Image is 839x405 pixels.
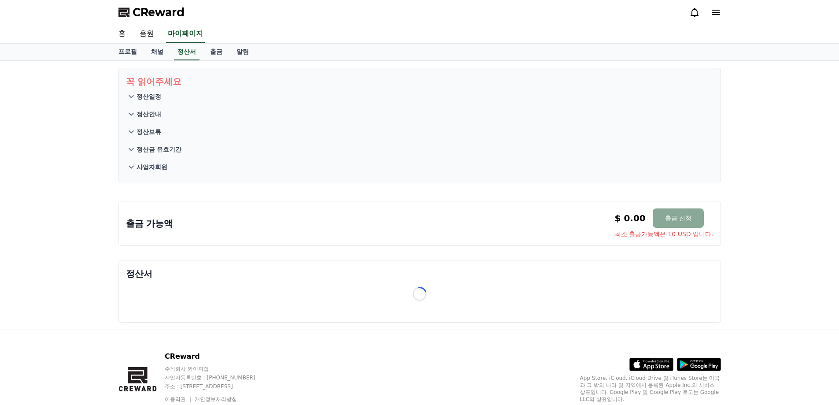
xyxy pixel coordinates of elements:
[615,212,646,224] p: $ 0.00
[126,105,713,123] button: 정산안내
[229,44,256,60] a: 알림
[165,351,272,362] p: CReward
[126,123,713,141] button: 정산보류
[133,25,161,43] a: 음원
[126,268,713,280] p: 정산서
[133,5,185,19] span: CReward
[111,44,144,60] a: 프로필
[137,110,161,119] p: 정산안내
[653,208,704,228] button: 출금 신청
[137,92,161,101] p: 정산일정
[118,5,185,19] a: CReward
[174,44,200,60] a: 정산서
[111,25,133,43] a: 홈
[165,396,192,402] a: 이용약관
[195,396,237,402] a: 개인정보처리방침
[166,25,205,43] a: 마이페이지
[137,145,182,154] p: 정산금 유효기간
[126,217,173,230] p: 출금 가능액
[137,127,161,136] p: 정산보류
[580,375,721,403] p: App Store, iCloud, iCloud Drive 및 iTunes Store는 미국과 그 밖의 나라 및 지역에서 등록된 Apple Inc.의 서비스 상표입니다. Goo...
[165,383,272,390] p: 주소 : [STREET_ADDRESS]
[137,163,167,171] p: 사업자회원
[126,88,713,105] button: 정산일정
[126,75,713,88] p: 꼭 읽어주세요
[203,44,229,60] a: 출금
[615,230,713,238] span: 최소 출금가능액은 10 USD 입니다.
[144,44,170,60] a: 채널
[126,141,713,158] button: 정산금 유효기간
[165,374,272,381] p: 사업자등록번호 : [PHONE_NUMBER]
[126,158,713,176] button: 사업자회원
[165,365,272,372] p: 주식회사 와이피랩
